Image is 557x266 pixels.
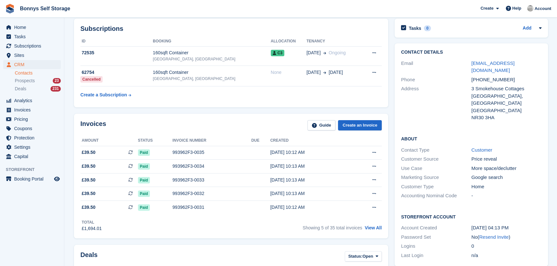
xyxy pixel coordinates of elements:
div: Customer Type [401,183,471,191]
a: Deals 231 [15,85,61,92]
div: Password Set [401,234,471,241]
a: Prospects 23 [15,77,61,84]
span: Paid [138,149,150,156]
span: £39.50 [82,163,96,170]
div: Use Case [401,165,471,172]
a: menu [3,51,61,60]
span: Create [480,5,493,12]
span: Settings [14,143,53,152]
button: Status: Open [345,251,382,262]
span: £39.50 [82,204,96,211]
span: Open [362,253,373,260]
div: - [471,192,542,199]
div: [GEOGRAPHIC_DATA], [GEOGRAPHIC_DATA] [153,56,270,62]
th: Allocation [271,36,306,47]
div: Total [82,219,102,225]
h2: Invoices [80,120,106,131]
th: Booking [153,36,270,47]
span: ( ) [478,234,510,240]
div: [PHONE_NUMBER] [471,76,542,84]
span: Paid [138,191,150,197]
a: Contacts [15,70,61,76]
span: [DATE] [306,49,321,56]
div: Contact Type [401,146,471,154]
div: Logins [401,243,471,250]
h2: Contact Details [401,50,542,55]
div: [DATE] 10:12 AM [270,149,350,156]
span: Booking Portal [14,174,53,183]
a: Guide [307,120,336,131]
div: 3 Smokehouse Cottages [471,85,542,93]
div: Account Created [401,224,471,232]
a: Resend Invite [479,234,509,240]
th: Due [251,136,270,146]
div: 993962F3-0031 [172,204,251,211]
a: menu [3,105,61,114]
div: Price reveal [471,155,542,163]
div: [DATE] 04:13 PM [471,224,542,232]
div: [DATE] 10:13 AM [270,190,350,197]
div: 993962F3-0033 [172,177,251,183]
span: CRM [14,60,53,69]
span: Protection [14,133,53,142]
a: menu [3,41,61,50]
a: menu [3,152,61,161]
span: Pricing [14,115,53,124]
a: menu [3,124,61,133]
div: [GEOGRAPHIC_DATA], [GEOGRAPHIC_DATA] [153,76,270,82]
th: Invoice number [172,136,251,146]
div: Google search [471,174,542,181]
a: Add [523,25,531,32]
span: Subscriptions [14,41,53,50]
span: Deals [15,86,26,92]
span: C3 [271,50,284,56]
div: Create a Subscription [80,92,127,98]
span: £39.50 [82,177,96,183]
div: Phone [401,76,471,84]
span: £39.50 [82,190,96,197]
span: Storefront [6,166,64,173]
span: Invoices [14,105,53,114]
div: [DATE] 10:13 AM [270,177,350,183]
span: Help [512,5,521,12]
div: Marketing Source [401,174,471,181]
div: Last Login [401,252,471,259]
span: Capital [14,152,53,161]
a: Bonnys Self Storage [17,3,73,14]
span: Status: [348,253,362,260]
a: View All [365,225,382,230]
span: Sites [14,51,53,60]
div: 993962F3-0035 [172,149,251,156]
a: menu [3,23,61,32]
th: Created [270,136,350,146]
a: menu [3,143,61,152]
div: [DATE] 10:13 AM [270,163,350,170]
span: Account [534,5,551,12]
div: 160sqft Container [153,49,270,56]
a: menu [3,133,61,142]
div: 72535 [80,49,153,56]
a: [EMAIL_ADDRESS][DOMAIN_NAME] [471,60,515,73]
div: Cancelled [80,76,103,83]
div: Address [401,85,471,121]
th: Amount [80,136,138,146]
a: menu [3,60,61,69]
div: 160sqft Container [153,69,270,76]
div: 0 [471,243,542,250]
div: No [471,234,542,241]
span: Home [14,23,53,32]
div: 62754 [80,69,153,76]
a: menu [3,174,61,183]
div: [GEOGRAPHIC_DATA], [GEOGRAPHIC_DATA] [471,93,542,107]
div: n/a [471,252,542,259]
a: menu [3,115,61,124]
div: Accounting Nominal Code [401,192,471,199]
h2: Tasks [409,25,421,31]
span: Prospects [15,78,35,84]
span: £39.50 [82,149,96,156]
span: Paid [138,163,150,170]
span: Ongoing [329,50,346,55]
a: Create a Subscription [80,89,131,101]
h2: Storefront Account [401,213,542,220]
h2: Subscriptions [80,25,382,32]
